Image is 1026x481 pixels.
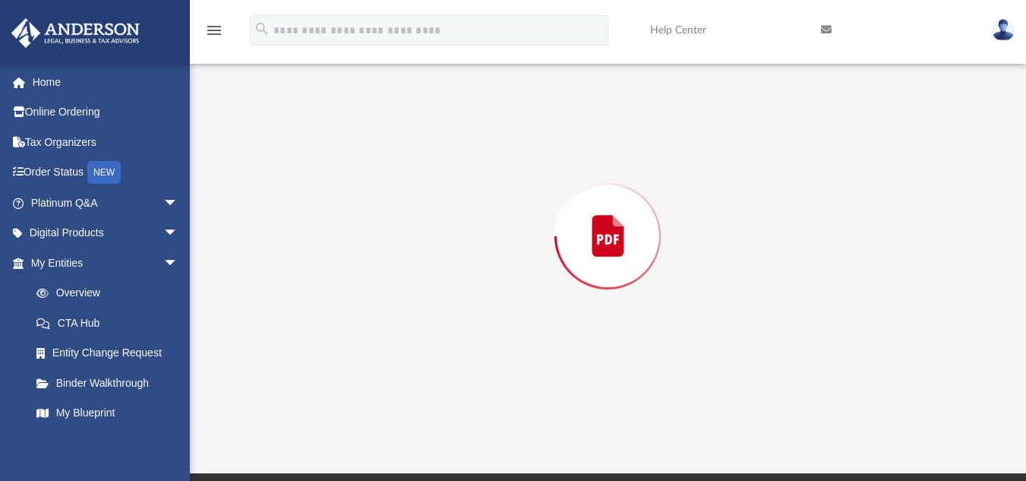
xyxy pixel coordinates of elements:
i: menu [205,21,223,40]
span: arrow_drop_down [163,188,194,219]
a: Binder Walkthrough [21,368,201,398]
a: Tax Organizers [11,127,201,157]
span: arrow_drop_down [163,218,194,249]
a: My Blueprint [21,398,194,429]
div: NEW [87,161,121,184]
a: Online Ordering [11,97,201,128]
i: search [254,21,270,37]
a: menu [205,29,223,40]
a: Entity Change Request [21,338,201,369]
img: User Pic [992,19,1015,41]
a: CTA Hub [21,308,201,338]
img: Anderson Advisors Platinum Portal [7,18,144,48]
a: Home [11,67,201,97]
a: Order StatusNEW [11,157,201,188]
span: arrow_drop_down [163,248,194,279]
a: Digital Productsarrow_drop_down [11,218,201,248]
a: Tax Due Dates [21,428,201,458]
a: Overview [21,278,201,309]
a: My Entitiesarrow_drop_down [11,248,201,278]
a: Platinum Q&Aarrow_drop_down [11,188,201,218]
